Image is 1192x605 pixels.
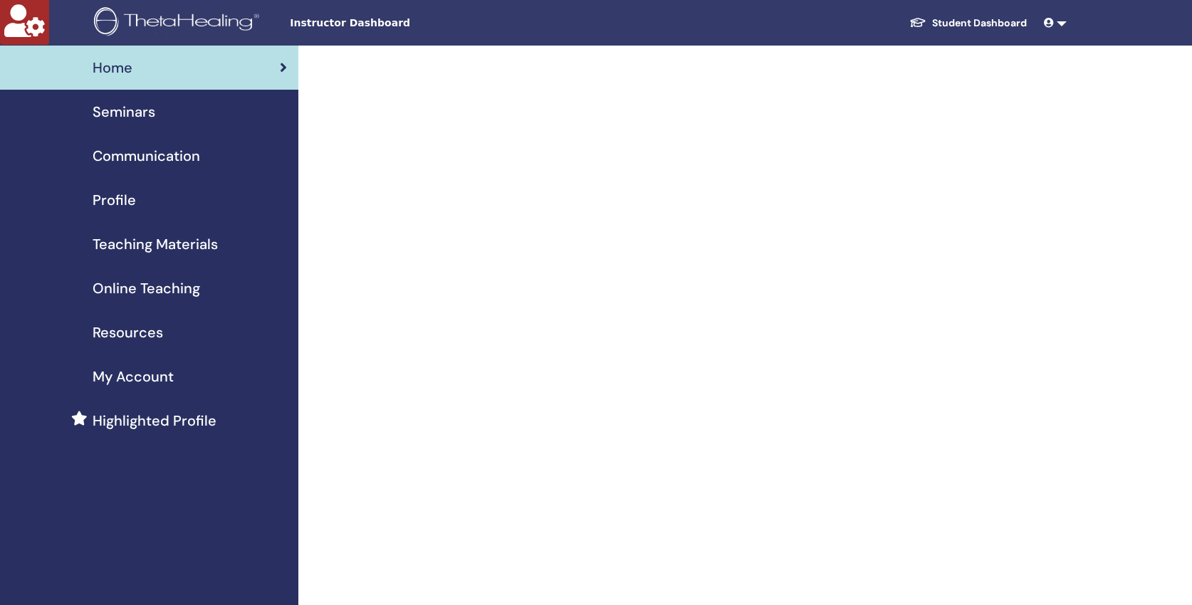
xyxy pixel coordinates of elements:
[93,57,132,78] span: Home
[93,278,200,299] span: Online Teaching
[93,322,163,343] span: Resources
[93,233,218,255] span: Teaching Materials
[93,366,174,387] span: My Account
[93,101,155,122] span: Seminars
[93,189,136,211] span: Profile
[94,7,264,39] img: logo.png
[290,16,503,31] span: Instructor Dashboard
[93,410,216,431] span: Highlighted Profile
[898,10,1038,36] a: Student Dashboard
[909,16,926,28] img: graduation-cap-white.svg
[93,145,200,167] span: Communication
